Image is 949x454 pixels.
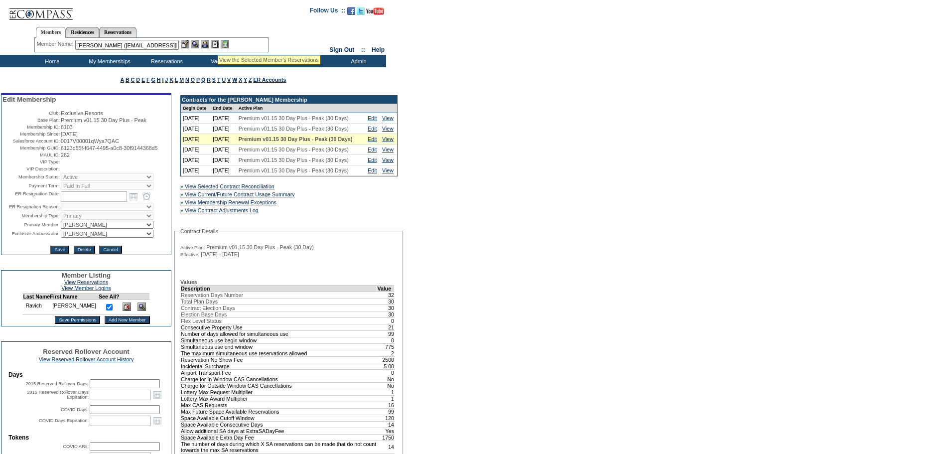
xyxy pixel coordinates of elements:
a: Edit [368,136,377,142]
a: » View Contract Adjustments Log [180,207,259,213]
a: Become our fan on Facebook [347,10,355,16]
td: VIP Type: [2,159,60,165]
td: Vacation Collection [194,55,271,67]
td: [DATE] [211,165,237,176]
img: Follow us on Twitter [357,7,365,15]
td: Contracts for the [PERSON_NAME] Membership [181,96,397,104]
td: MAUL ID: [2,152,60,158]
img: Subscribe to our YouTube Channel [366,7,384,15]
a: N [185,77,189,83]
td: 120 [377,415,395,421]
a: U [222,77,226,83]
img: Impersonate [201,40,209,48]
span: :: [361,46,365,53]
div: Member Name: [37,40,75,48]
img: Delete [123,303,131,311]
a: Y [244,77,247,83]
span: Reservation Days Number [181,292,243,298]
a: Edit [368,115,377,121]
span: Premium v01.15 30 Day Plus - Peak (30 Days) [239,126,349,132]
td: Membership Type: [2,212,60,220]
td: Value [377,285,395,292]
a: L [175,77,178,83]
td: 14 [377,441,395,453]
td: Consecutive Property Use [181,324,377,330]
td: Incidental Surcharge. [181,363,377,369]
a: View Member Logins [61,285,111,291]
span: 6123d55f-f647-4495-a0c8-30f9144368d5 [61,145,157,151]
td: Simultaneous use end window [181,343,377,350]
td: ER Resignation Reason: [2,203,60,211]
a: R [207,77,211,83]
input: Save [50,246,69,254]
td: 775 [377,343,395,350]
input: Save Permissions [55,316,100,324]
img: Become our fan on Facebook [347,7,355,15]
span: Member Listing [62,272,111,279]
td: Space Available Cutoff Window [181,415,377,421]
a: » View Current/Future Contract Usage Summary [180,191,295,197]
span: 8103 [61,124,73,130]
a: Z [249,77,252,83]
td: Allow additional SA days at ExtraSADayFee [181,428,377,434]
td: Lottery Max Award Multiplier [181,395,377,402]
td: Lottery Max Request Multiplier [181,389,377,395]
a: View [382,115,394,121]
a: View [382,147,394,152]
td: 1 [377,395,395,402]
img: b_calculator.gif [221,40,229,48]
a: D [136,77,140,83]
a: View [382,136,394,142]
span: Edit Membership [2,96,56,103]
label: COVID Days Expiration: [39,418,89,423]
a: V [227,77,231,83]
a: Members [36,27,66,38]
td: Club: [2,110,60,116]
a: View [382,126,394,132]
span: Contract Election Days [181,305,235,311]
a: Sign Out [329,46,354,53]
a: M [179,77,184,83]
a: Q [201,77,205,83]
span: 262 [61,152,70,158]
span: Active Plan: [180,245,205,251]
td: 21 [377,324,395,330]
a: T [217,77,221,83]
label: 2015 Reserved Rollover Days Expiration: [27,390,89,400]
td: Days [8,371,164,378]
td: 30 [377,298,395,304]
td: [DATE] [211,155,237,165]
td: Max Future Space Available Reservations [181,408,377,415]
a: I [162,77,163,83]
a: Edit [368,147,377,152]
legend: Contract Details [179,228,219,234]
td: [DATE] [181,113,211,124]
a: » View Membership Renewal Exceptions [180,199,276,205]
a: O [191,77,195,83]
td: 16 [377,402,395,408]
a: A [121,77,124,83]
a: B [126,77,130,83]
input: Delete [74,246,95,254]
input: Add New Member [105,316,150,324]
td: Reports [271,55,329,67]
a: Edit [368,126,377,132]
span: Total Plan Days [181,299,218,304]
a: Edit [368,157,377,163]
span: [DATE] [61,131,78,137]
td: See All? [99,294,120,300]
td: 99 [377,330,395,337]
a: View [382,157,394,163]
td: Membership ID: [2,124,60,130]
a: » View Selected Contract Reconciliation [180,183,274,189]
span: Election Base Days [181,311,227,317]
td: Ravich [23,300,50,315]
td: Reservation No Show Fee [181,356,377,363]
td: ER Resignation Date: [2,191,60,202]
td: 30 [377,311,395,317]
a: E [141,77,145,83]
td: [DATE] [211,134,237,145]
span: 0017V00001qWya7QAC [61,138,119,144]
td: No [377,376,395,382]
td: Space Available Consecutive Days [181,421,377,428]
